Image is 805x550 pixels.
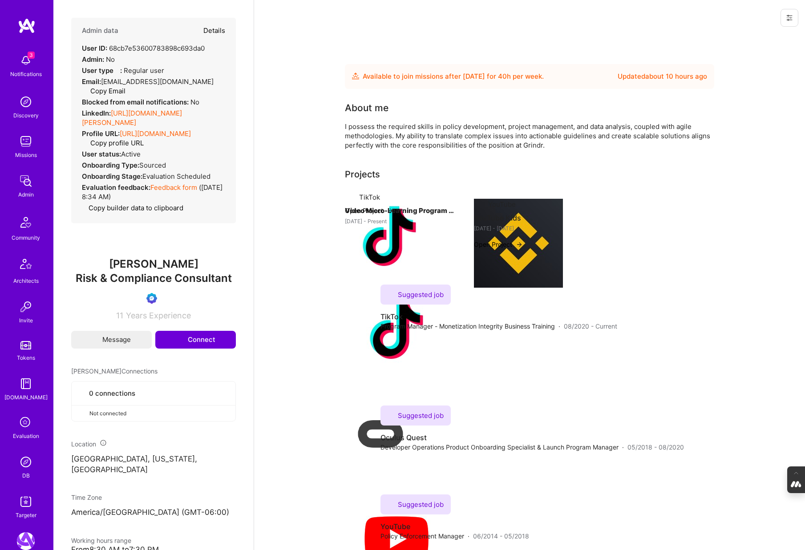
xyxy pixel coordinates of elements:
[89,409,126,418] span: Not connected
[622,442,624,452] span: ·
[15,212,36,233] img: Community
[20,341,31,349] img: tokens
[82,129,120,138] strong: Profile URL:
[28,52,35,59] span: 3
[71,366,158,376] span: [PERSON_NAME] Connections
[203,18,225,44] button: Details
[82,66,122,75] strong: User type :
[17,453,35,471] img: Admin Search
[82,203,183,213] button: Copy builder data to clipboard
[12,233,40,242] div: Community
[498,72,507,80] span: 40
[18,190,34,199] div: Admin
[17,172,35,190] img: admin teamwork
[558,321,560,331] span: ·
[474,212,585,224] h4: YouTube Kids
[16,510,36,520] div: Targeter
[71,331,152,349] button: Message
[82,97,199,107] div: No
[17,132,35,150] img: teamwork
[71,537,131,544] span: Working hours range
[17,353,35,362] div: Tokens
[352,405,409,462] img: Company logo
[474,224,585,233] div: [DATE] - [DATE]
[82,109,182,127] a: [URL][DOMAIN_NAME][PERSON_NAME]
[352,285,441,373] img: Company logo
[388,290,394,297] i: icon SuggestedTeams
[380,522,529,531] h4: YouTube
[17,493,35,510] img: Skill Targeter
[352,72,359,80] img: Availability
[363,71,544,82] div: Available to join missions after [DATE] for h per week .
[19,316,33,325] div: Invite
[92,337,98,343] i: icon Mail
[142,172,210,181] span: Evaluation Scheduled
[17,375,35,393] img: guide book
[82,44,107,52] strong: User ID:
[150,183,197,192] a: Feedback form
[468,531,469,541] span: ·
[474,240,523,249] button: Open Project
[126,311,191,320] span: Years Experience
[18,18,36,34] img: logo
[139,161,166,169] span: sourced
[345,192,434,281] img: Company logo
[76,272,232,285] span: Risk & Compliance Consultant
[345,168,380,181] div: Projects
[82,109,111,117] strong: LinkedIn:
[22,471,30,480] div: DB
[380,312,617,321] h4: TikTok
[82,172,142,181] strong: Onboarding Stage:
[380,405,451,426] div: Suggested job
[345,217,456,226] div: [DATE] - Present
[82,98,190,106] strong: Blocked from email notifications:
[71,494,102,501] span: Time Zone
[82,44,205,53] div: 68cb7e53600783898c693da0
[71,381,236,422] button: 0 connectionsNot connected
[380,531,464,541] span: Policy Enforcement Manager
[13,431,39,441] div: Evaluation
[473,531,529,541] span: 06/2014 - 05/2018
[101,77,214,86] span: [EMAIL_ADDRESS][DOMAIN_NAME]
[17,298,35,316] img: Invite
[89,389,135,398] span: 0 connections
[13,276,39,285] div: Architects
[380,494,451,514] div: Suggested job
[82,55,115,64] div: No
[146,293,157,304] img: Evaluation Call Booked
[388,411,394,418] i: icon SuggestedTeams
[380,442,619,452] span: Developer Operations Product Onboarding Specialist & Launch Program Manager
[113,66,120,73] i: Help
[116,311,123,320] span: 11
[176,336,184,344] i: icon Connect
[627,442,684,452] span: 05/2018 - 08/2020
[82,205,89,212] i: icon Copy
[388,500,394,506] i: icon SuggestedTeams
[15,255,36,276] img: Architects
[4,393,48,402] div: [DOMAIN_NAME]
[345,101,388,115] div: About me
[380,285,451,305] div: Suggested job
[488,200,516,209] div: YouTube
[71,454,236,475] p: [GEOGRAPHIC_DATA], [US_STATE], [GEOGRAPHIC_DATA]
[564,321,617,331] span: 08/2020 - Current
[71,439,236,449] div: Location
[516,241,523,248] img: arrow-right
[345,205,456,217] h4: Video Micro-Learning Program Development
[345,122,714,150] div: I possess the required skills in policy development, project management, and data analysis, coupl...
[15,150,37,160] div: Missions
[359,193,380,202] div: TikTok
[15,532,37,550] a: A.Team: Leading A.Team's Marketing & DemandGen
[82,183,225,201] div: ( [DATE] 8:34 AM )
[84,138,144,148] button: Copy profile URL
[71,257,236,271] span: [PERSON_NAME]
[10,69,42,79] div: Notifications
[79,390,85,397] i: icon Collaborator
[71,507,236,518] p: America/[GEOGRAPHIC_DATA] (GMT-06:00 )
[82,27,118,35] h4: Admin data
[618,71,707,82] div: Updated about 10 hours ago
[79,409,86,417] i: icon CloseGray
[13,111,39,120] div: Discovery
[82,55,104,64] strong: Admin:
[120,129,191,138] a: [URL][DOMAIN_NAME]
